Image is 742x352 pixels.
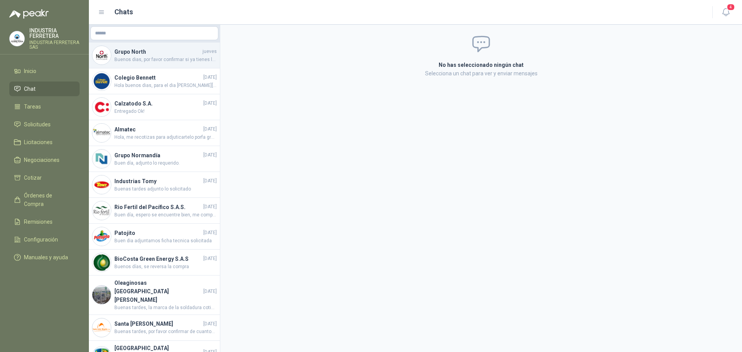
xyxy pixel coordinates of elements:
span: 4 [727,3,735,11]
span: Chat [24,85,36,93]
h4: Industrias Tomy [114,177,202,185]
h4: Grupo Normandía [114,151,202,160]
span: Solicitudes [24,120,51,129]
h4: Almatec [114,125,202,134]
img: Company Logo [92,150,111,168]
span: [DATE] [203,100,217,107]
img: Company Logo [92,124,111,142]
span: Buenas tardes, por favor confirmar de cuantos peldaños es la escalera que requieren. [114,328,217,335]
a: Company LogoGrupo NorthjuevesBuenos dias, por favor confirmar si ya tienes la cotizacion solicita... [89,43,220,68]
a: Configuración [9,232,80,247]
a: Company LogoPatojito[DATE]Buen dia adjuntamos ficha tecnica solicitada [89,224,220,250]
span: Buen día, adjunto lo requerido. [114,160,217,167]
span: Remisiones [24,218,53,226]
span: [DATE] [203,74,217,81]
span: Tareas [24,102,41,111]
span: Inicio [24,67,36,75]
h4: Oleaginosas [GEOGRAPHIC_DATA][PERSON_NAME] [114,279,202,304]
h4: Colegio Bennett [114,73,202,82]
span: [DATE] [203,151,217,159]
img: Company Logo [92,201,111,220]
a: Inicio [9,64,80,78]
span: jueves [203,48,217,55]
span: [DATE] [203,255,217,262]
a: Manuales y ayuda [9,250,80,265]
p: INDUSTRIA FERRETERA [29,28,80,39]
span: Hola buenos dias, para el dia [PERSON_NAME][DATE] en la tarde se estaria entregando el pedido! [114,82,217,89]
a: Company LogoCalzatodo S.A.[DATE]Entregado Ok! [89,94,220,120]
a: Company LogoGrupo Normandía[DATE]Buen día, adjunto lo requerido. [89,146,220,172]
img: Company Logo [92,227,111,246]
span: Manuales y ayuda [24,253,68,262]
h4: Santa [PERSON_NAME] [114,320,202,328]
span: Buen día, espero se encuentre bien, me comparte foto por favor de la referencia cotizada [114,211,217,219]
a: Company LogoIndustrias Tomy[DATE]Buenas tardes adjunto lo solicitado [89,172,220,198]
span: [DATE] [203,203,217,211]
a: Licitaciones [9,135,80,150]
span: Buenas tardes adjunto lo solicitado [114,185,217,193]
img: Company Logo [92,46,111,65]
a: Company LogoBioCosta Green Energy S.A.S[DATE]Buenos días, se reversa la compra [89,250,220,275]
a: Cotizar [9,170,80,185]
h4: Rio Fertil del Pacífico S.A.S. [114,203,202,211]
img: Company Logo [10,31,24,46]
h4: BioCosta Green Energy S.A.S [114,255,202,263]
a: Tareas [9,99,80,114]
span: Licitaciones [24,138,53,146]
a: Company LogoOleaginosas [GEOGRAPHIC_DATA][PERSON_NAME][DATE]Buenas tardes, la marca de la soldadu... [89,275,220,315]
h4: Patojito [114,229,202,237]
h2: No has seleccionado ningún chat [346,61,616,69]
span: [DATE] [203,229,217,236]
img: Logo peakr [9,9,49,19]
p: INDUSTRIA FERRETERA SAS [29,40,80,49]
p: Selecciona un chat para ver y enviar mensajes [346,69,616,78]
img: Company Logo [92,253,111,272]
a: Solicitudes [9,117,80,132]
span: [DATE] [203,288,217,295]
span: Cotizar [24,173,42,182]
span: Buen dia adjuntamos ficha tecnica solicitada [114,237,217,245]
span: Entregado Ok! [114,108,217,115]
span: Buenas tardes, la marca de la soldadura cotizada es PREMIUM WELD [114,304,217,311]
span: Configuración [24,235,58,244]
span: Órdenes de Compra [24,191,72,208]
span: Buenos días, se reversa la compra [114,263,217,270]
a: Órdenes de Compra [9,188,80,211]
span: [DATE] [203,126,217,133]
span: [DATE] [203,177,217,185]
img: Company Logo [92,72,111,90]
h4: Grupo North [114,48,201,56]
span: [DATE] [203,320,217,328]
a: Chat [9,82,80,96]
a: Company LogoColegio Bennett[DATE]Hola buenos dias, para el dia [PERSON_NAME][DATE] en la tarde se... [89,68,220,94]
a: Company LogoAlmatec[DATE]Hola, me recotizas para adjuticartelo porfa gracias [89,120,220,146]
a: Remisiones [9,214,80,229]
span: Hola, me recotizas para adjuticartelo porfa gracias [114,134,217,141]
a: Negociaciones [9,153,80,167]
a: Company LogoSanta [PERSON_NAME][DATE]Buenas tardes, por favor confirmar de cuantos peldaños es la... [89,315,220,341]
img: Company Logo [92,98,111,116]
button: 4 [719,5,733,19]
img: Company Logo [92,175,111,194]
h1: Chats [114,7,133,17]
a: Company LogoRio Fertil del Pacífico S.A.S.[DATE]Buen día, espero se encuentre bien, me comparte f... [89,198,220,224]
img: Company Logo [92,318,111,337]
span: Negociaciones [24,156,60,164]
h4: Calzatodo S.A. [114,99,202,108]
img: Company Logo [92,286,111,304]
span: Buenos dias, por favor confirmar si ya tienes la cotizacion solicitada ? [114,56,217,63]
